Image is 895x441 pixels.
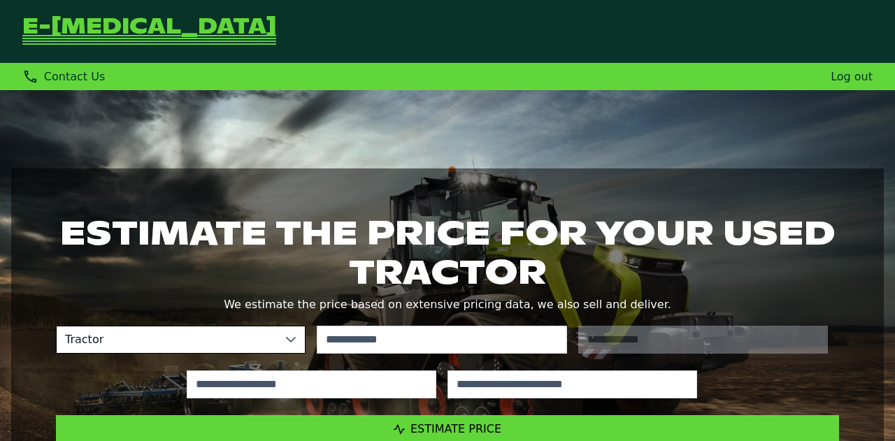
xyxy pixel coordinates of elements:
div: Contact Us [22,68,105,85]
h1: Estimate the price for your used tractor [56,213,839,291]
a: Go Back to Homepage [22,17,276,46]
p: We estimate the price based on extensive pricing data, we also sell and deliver. [56,295,839,315]
span: Tractor [57,326,277,353]
span: Contact Us [44,70,105,83]
a: Log out [831,70,873,83]
span: Estimate Price [410,422,501,435]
